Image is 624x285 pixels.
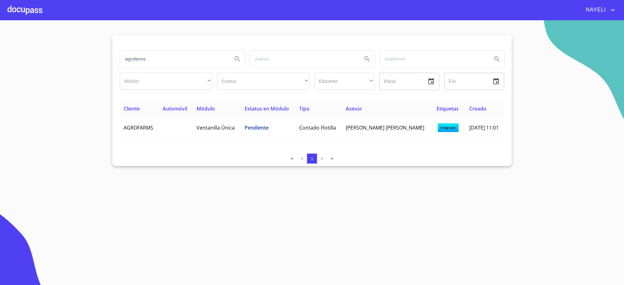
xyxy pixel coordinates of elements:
button: Search [490,52,505,66]
span: NAYELI [581,5,609,15]
span: Módulo [197,105,215,112]
span: Etiquetas [436,105,459,112]
button: 1 [307,154,317,164]
span: integrado [438,123,459,132]
span: Automóvil [163,105,187,112]
span: [DATE] 11:01 [469,124,499,131]
button: Search [230,52,245,66]
span: Ventanilla Única [197,124,235,131]
span: AGROFARMS [124,124,153,131]
div: ​ [120,73,212,90]
span: Estatus en Módulo [245,105,289,112]
span: Creado [469,105,486,112]
input: search [380,51,487,67]
input: search [250,51,357,67]
input: search [120,51,227,67]
span: Pendiente [245,124,269,131]
span: 1 [311,156,313,161]
div: ​ [314,73,374,90]
span: Asesor [346,105,362,112]
button: account of current user [581,5,617,15]
button: Search [360,52,375,66]
span: Contado Flotilla [299,124,336,131]
span: Tipo [299,105,310,112]
span: [PERSON_NAME] [PERSON_NAME] [346,124,424,131]
span: Cliente [124,105,140,112]
div: ​ [217,73,310,90]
